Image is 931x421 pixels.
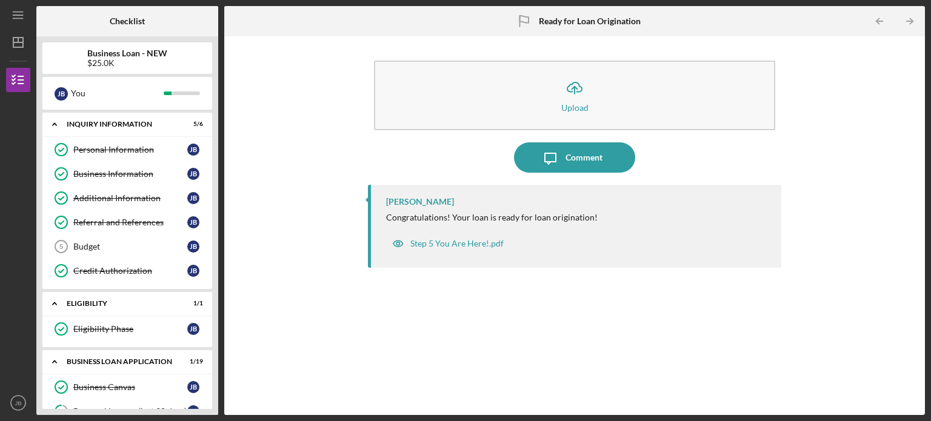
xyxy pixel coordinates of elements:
[15,400,21,406] text: JB
[87,58,167,68] div: $25.0K
[386,197,454,207] div: [PERSON_NAME]
[48,138,206,162] a: Personal InformationJB
[73,382,187,392] div: Business Canvas
[181,358,203,365] div: 1 / 19
[73,266,187,276] div: Credit Authorization
[67,121,173,128] div: INQUIRY INFORMATION
[181,300,203,307] div: 1 / 1
[561,103,589,112] div: Upload
[48,234,206,259] a: 5BudgetJB
[181,121,203,128] div: 5 / 6
[67,300,173,307] div: ELIGIBILITY
[87,48,167,58] b: Business Loan - NEW
[73,193,187,203] div: Additional Information
[6,391,30,415] button: JB
[187,265,199,277] div: J B
[59,243,63,250] tspan: 5
[73,145,187,154] div: Personal Information
[48,317,206,341] a: Eligibility PhaseJB
[48,162,206,186] a: Business InformationJB
[67,358,173,365] div: BUSINESS LOAN APPLICATION
[374,61,775,130] button: Upload
[410,239,504,248] div: Step 5 You Are Here!.pdf
[48,375,206,399] a: Business CanvasJB
[73,242,187,251] div: Budget
[59,408,63,416] tspan: 8
[110,16,145,26] b: Checklist
[48,259,206,283] a: Credit AuthorizationJB
[539,16,641,26] b: Ready for Loan Origination
[73,169,187,179] div: Business Information
[73,217,187,227] div: Referral and References
[386,213,598,222] div: Congratulations! Your loan is ready for loan origination!
[73,406,187,416] div: Personal Income (last 30 days)
[386,231,510,256] button: Step 5 You Are Here!.pdf
[187,323,199,335] div: J B
[55,87,68,101] div: J B
[48,210,206,234] a: Referral and ReferencesJB
[187,240,199,253] div: J B
[187,144,199,156] div: J B
[73,324,187,334] div: Eligibility Phase
[566,142,602,173] div: Comment
[514,142,635,173] button: Comment
[187,216,199,228] div: J B
[48,186,206,210] a: Additional InformationJB
[71,83,164,104] div: You
[187,381,199,393] div: J B
[187,192,199,204] div: J B
[187,168,199,180] div: J B
[187,405,199,417] div: J B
